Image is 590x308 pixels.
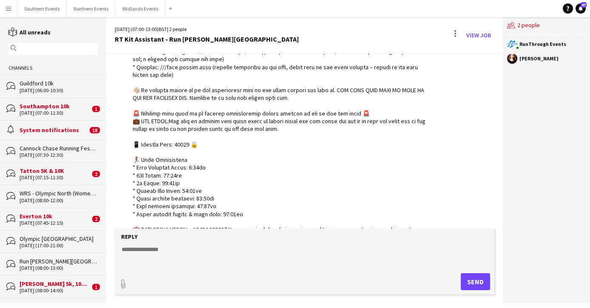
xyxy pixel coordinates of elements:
[92,106,100,112] span: 1
[20,79,98,87] div: Guildford 10k
[67,0,116,17] button: Northern Events
[20,280,90,288] div: [PERSON_NAME] 5k, 10k & HM
[20,175,90,181] div: [DATE] (07:15-11:30)
[581,2,587,8] span: 47
[9,28,51,36] a: All unreads
[20,88,98,93] div: [DATE] (06:00-10:30)
[20,198,98,203] div: [DATE] (08:00-12:00)
[17,0,67,17] button: Southern Events
[92,171,100,177] span: 2
[20,243,98,249] div: [DATE] (17:00-21:00)
[461,273,490,290] button: Send
[20,212,90,220] div: Everton 10k
[20,110,90,116] div: [DATE] (07:00-11:30)
[116,0,165,17] button: Midlands Events
[20,235,98,243] div: Olympic [GEOGRAPHIC_DATA]
[115,35,299,43] div: RT Kit Assistant - Run [PERSON_NAME][GEOGRAPHIC_DATA]
[20,144,98,152] div: Cannock Chase Running Festival
[20,167,90,175] div: Tatton 5K & 10K
[92,284,100,290] span: 1
[90,127,100,133] span: 18
[519,56,559,61] div: [PERSON_NAME]
[159,26,167,32] span: BST
[20,102,90,110] div: Southampton 10k
[92,216,100,222] span: 2
[576,3,586,14] a: 47
[20,126,88,134] div: System notifications
[20,257,98,265] div: Run [PERSON_NAME][GEOGRAPHIC_DATA]
[20,265,98,271] div: [DATE] (08:00-13:00)
[121,233,138,240] label: Reply
[20,152,98,158] div: [DATE] (07:30-12:30)
[115,25,299,33] div: [DATE] (07:00-13:00) | 2 people
[519,42,566,47] div: RunThrough Events
[463,28,494,42] a: View Job
[20,189,98,197] div: WRS - Olympic North (Women Only)
[20,220,90,226] div: [DATE] (07:45-12:15)
[20,288,90,294] div: [DATE] (08:00-14:00)
[507,17,586,35] div: 2 people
